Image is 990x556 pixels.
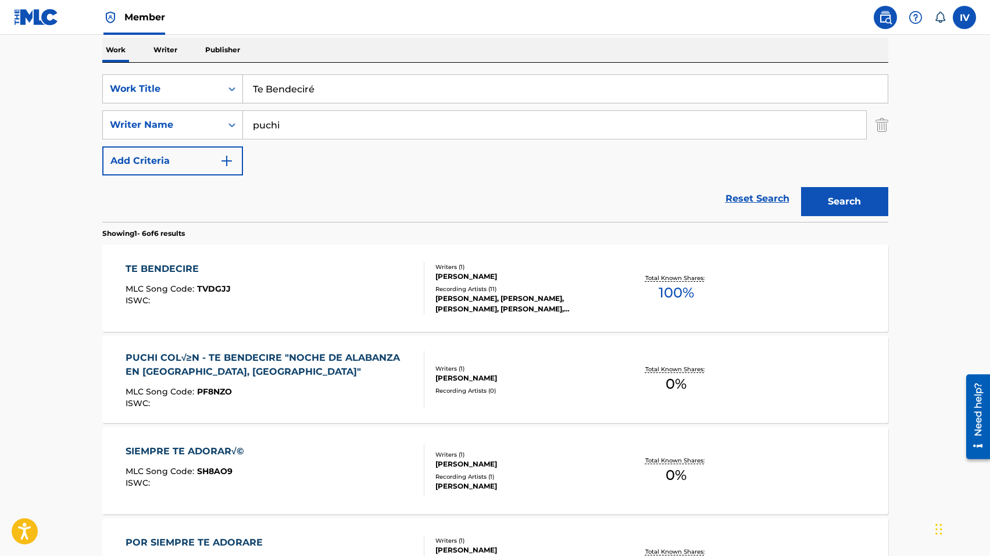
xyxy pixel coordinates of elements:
[645,274,707,282] p: Total Known Shares:
[957,370,990,463] iframe: Resource Center
[435,545,611,555] div: [PERSON_NAME]
[110,118,215,132] div: Writer Name
[435,450,611,459] div: Writers ( 1 )
[435,364,611,373] div: Writers ( 1 )
[934,12,946,23] div: Notifications
[932,500,990,556] div: Widget de chat
[126,262,231,276] div: TE BENDECIRE
[102,74,888,222] form: Search Form
[14,9,59,26] img: MLC Logo
[220,154,234,168] img: 9d2ae6d4665cec9f34b9.svg
[645,547,707,556] p: Total Known Shares:
[645,456,707,465] p: Total Known Shares:
[645,365,707,374] p: Total Known Shares:
[935,512,942,547] div: Arrastrar
[904,6,927,29] div: Help
[932,500,990,556] iframe: Chat Widget
[102,427,888,514] a: SIEMPRE TE ADORAR√©MLC Song Code:SH8AO9ISWC:Writers (1)[PERSON_NAME]Recording Artists (1)[PERSON_...
[435,263,611,271] div: Writers ( 1 )
[126,295,153,306] span: ISWC :
[435,481,611,492] div: [PERSON_NAME]
[435,373,611,383] div: [PERSON_NAME]
[126,284,197,294] span: MLC Song Code :
[124,10,165,24] span: Member
[953,6,976,29] div: User Menu
[666,465,687,486] span: 0 %
[659,282,694,303] span: 100 %
[435,271,611,282] div: [PERSON_NAME]
[874,6,897,29] a: Public Search
[126,398,153,408] span: ISWC :
[197,466,233,476] span: SH8AO9
[150,38,181,62] p: Writer
[435,386,611,395] div: Recording Artists ( 0 )
[435,536,611,545] div: Writers ( 1 )
[103,10,117,24] img: Top Rightsholder
[875,110,888,139] img: Delete Criterion
[878,10,892,24] img: search
[435,285,611,293] div: Recording Artists ( 11 )
[909,10,923,24] img: help
[801,187,888,216] button: Search
[126,478,153,488] span: ISWC :
[102,228,185,239] p: Showing 1 - 6 of 6 results
[202,38,244,62] p: Publisher
[126,386,197,397] span: MLC Song Code :
[435,472,611,481] div: Recording Artists ( 1 )
[126,351,414,379] div: PUCHI COL√≥N - TE BENDECIRE "NOCHE DE ALABANZA EN [GEOGRAPHIC_DATA], [GEOGRAPHIC_DATA]"
[126,466,197,476] span: MLC Song Code :
[102,146,243,175] button: Add Criteria
[110,82,215,96] div: Work Title
[666,374,687,394] span: 0 %
[102,245,888,332] a: TE BENDECIREMLC Song Code:TVDGJJISWC:Writers (1)[PERSON_NAME]Recording Artists (11)[PERSON_NAME],...
[435,459,611,469] div: [PERSON_NAME]
[102,336,888,423] a: PUCHI COL√≥N - TE BENDECIRE "NOCHE DE ALABANZA EN [GEOGRAPHIC_DATA], [GEOGRAPHIC_DATA]"MLC Song C...
[197,284,231,294] span: TVDGJJ
[435,293,611,314] div: [PERSON_NAME], [PERSON_NAME], [PERSON_NAME], [PERSON_NAME], [PERSON_NAME]
[197,386,232,397] span: PF8NZO
[126,536,269,550] div: POR SIEMPRE TE ADORARE
[126,444,250,458] div: SIEMPRE TE ADORAR√©
[720,186,795,211] a: Reset Search
[102,38,129,62] p: Work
